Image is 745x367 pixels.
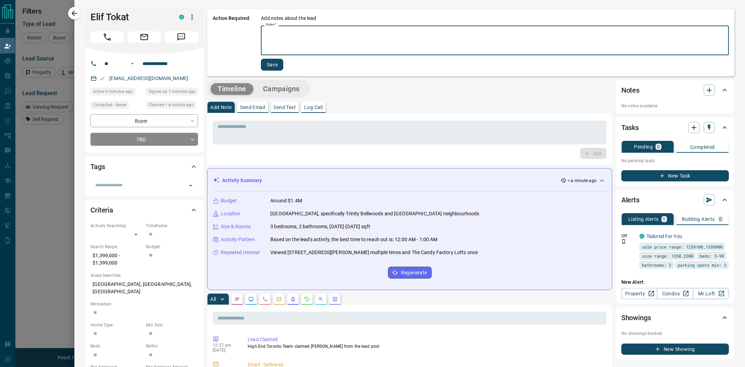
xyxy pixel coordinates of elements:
button: Campaigns [256,83,307,95]
div: Notes [621,82,729,99]
p: [GEOGRAPHIC_DATA], [GEOGRAPHIC_DATA], [GEOGRAPHIC_DATA] [90,279,198,297]
span: Email [127,31,161,43]
svg: Requests [304,296,310,302]
p: Pending [634,144,653,149]
p: New Alert: [621,279,729,286]
p: Log Call [304,105,323,110]
button: Regenerate [388,267,432,279]
a: Property [621,288,657,299]
p: Based on the lead's activity, the best time to reach out is: 12:00 AM - 1:00 AM [270,236,437,243]
div: Tags [90,158,198,175]
p: Budget: [146,244,198,250]
svg: Lead Browsing Activity [248,296,254,302]
p: 12:27 am [213,343,237,348]
p: No pending tasks [621,156,729,166]
button: New Showing [621,344,729,355]
p: < a minute ago [568,178,597,184]
a: Condos [657,288,693,299]
div: Sun Oct 12 2025 [90,88,143,98]
p: Timeframe: [146,223,198,229]
h2: Tasks [621,122,639,133]
button: Timeline [211,83,253,95]
div: Sun Oct 12 2025 [146,101,198,111]
h2: Notes [621,85,640,96]
a: Mr.Loft [693,288,729,299]
p: Activity Summary [222,177,262,184]
span: parking spots min: 2 [678,261,726,268]
p: Baths: [146,343,198,349]
span: beds: 3-99 [700,252,724,259]
span: size range: 1350,2200 [642,252,693,259]
p: [DATE] [213,348,237,353]
h1: Elif Tokat [90,12,169,23]
p: High End Toronto Team claimed [PERSON_NAME] from the lead pool [248,343,604,350]
div: condos.ca [179,15,184,20]
p: [GEOGRAPHIC_DATA], specifically Trinity Bellwoods and [GEOGRAPHIC_DATA] neighbourhoods [270,210,479,217]
svg: Notes [234,296,240,302]
a: [EMAIL_ADDRESS][DOMAIN_NAME] [109,75,188,81]
div: condos.ca [640,234,644,239]
svg: Email Verified [100,76,104,81]
p: Location [221,210,240,217]
div: Tasks [621,119,729,136]
p: Repeated Interest [221,249,260,256]
p: Listing Alerts [628,217,659,222]
p: Motivation: [90,301,198,307]
div: TBD [90,133,198,146]
p: 0 [719,217,722,222]
div: Activity Summary< a minute ago [213,174,606,187]
p: All [210,297,216,302]
span: sale price range: 1259100,1538900 [642,243,723,250]
h2: Alerts [621,194,640,206]
p: Lead Claimed [248,336,604,343]
h2: Tags [90,161,105,172]
p: Home Type: [90,322,143,328]
label: Notes [266,22,276,27]
span: Signed up 7 minutes ago [148,88,196,95]
p: Beds: [90,343,143,349]
button: Open [128,59,137,68]
svg: Opportunities [318,296,324,302]
svg: Emails [276,296,282,302]
svg: Calls [262,296,268,302]
h2: Showings [621,312,651,323]
span: Contacted - Never [93,101,126,108]
p: Areas Searched: [90,272,198,279]
p: Send Text [274,105,296,110]
p: Min Size: [146,322,198,328]
span: Active 6 minutes ago [93,88,133,95]
span: Message [165,31,198,43]
div: Buyer [90,114,198,127]
p: 3 bedrooms, 2 bathrooms, [DATE]-[DATE] sqft [270,223,370,230]
div: Criteria [90,202,198,218]
p: Activity Pattern [221,236,255,243]
button: Open [186,181,196,190]
svg: Listing Alerts [290,296,296,302]
h2: Criteria [90,204,113,216]
p: 0 [657,144,660,149]
p: Building Alerts [682,217,715,222]
a: Tailored For You [647,233,682,239]
p: Off [621,233,635,239]
p: No notes available [621,103,729,109]
div: Showings [621,309,729,326]
div: Sun Oct 12 2025 [146,88,198,98]
p: No showings booked [621,330,729,337]
p: Around $1.4M [270,197,302,204]
p: Size & Rooms [221,223,251,230]
div: Alerts [621,192,729,208]
svg: Agent Actions [332,296,338,302]
p: Search Range: [90,244,143,250]
button: New Task [621,170,729,181]
p: 1 [663,217,666,222]
p: Actively Searching: [90,223,143,229]
p: Completed [690,145,715,150]
p: Budget [221,197,237,204]
span: Claimed < a minute ago [148,101,193,108]
p: Send Email [240,105,265,110]
p: Add Note [210,105,232,110]
svg: Push Notification Only [621,239,626,244]
button: Save [261,59,283,71]
p: Add notes about the lead [261,15,316,22]
p: Action Required: [213,15,250,71]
